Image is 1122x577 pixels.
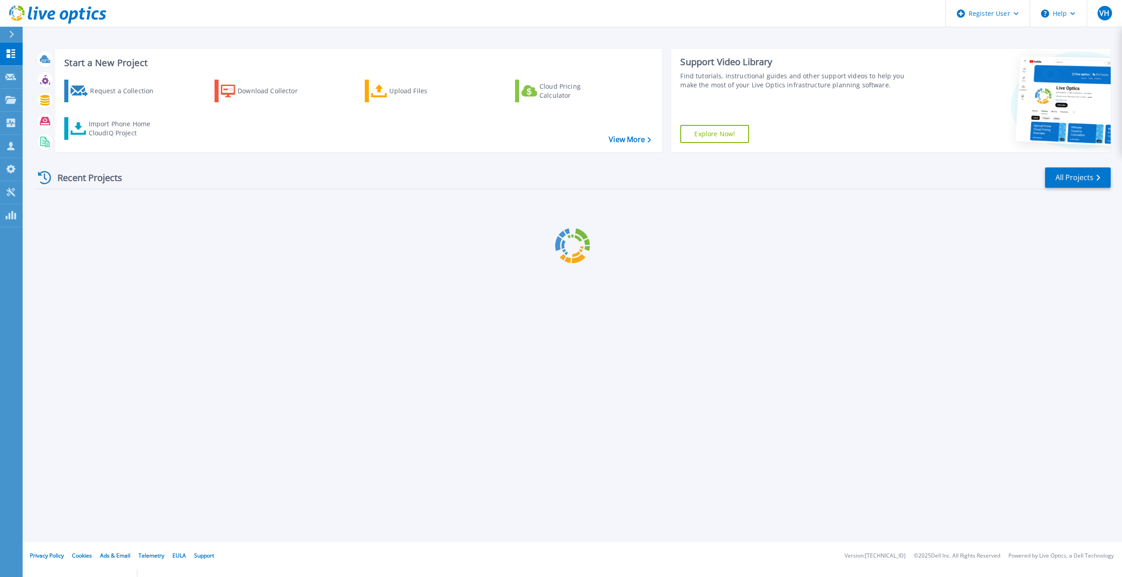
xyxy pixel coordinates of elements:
a: Telemetry [138,552,164,559]
h3: Start a New Project [64,58,651,68]
div: Upload Files [389,82,462,100]
li: Powered by Live Optics, a Dell Technology [1008,553,1114,559]
a: Upload Files [365,80,466,102]
div: Find tutorials, instructional guides and other support videos to help you make the most of your L... [680,72,907,90]
a: All Projects [1045,167,1111,188]
a: Explore Now! [680,125,749,143]
a: Privacy Policy [30,552,64,559]
div: Request a Collection [90,82,162,100]
a: Ads & Email [100,552,130,559]
div: Support Video Library [680,56,907,68]
a: Cookies [72,552,92,559]
a: View More [609,135,651,144]
li: Version: [TECHNICAL_ID] [845,553,906,559]
div: Import Phone Home CloudIQ Project [89,119,159,138]
a: Support [194,552,214,559]
li: © 2025 Dell Inc. All Rights Reserved [914,553,1000,559]
div: Cloud Pricing Calculator [540,82,612,100]
a: Download Collector [215,80,315,102]
a: EULA [172,552,186,559]
div: Recent Projects [35,167,134,189]
div: Download Collector [238,82,310,100]
span: VH [1099,10,1109,17]
a: Cloud Pricing Calculator [515,80,616,102]
a: Request a Collection [64,80,165,102]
